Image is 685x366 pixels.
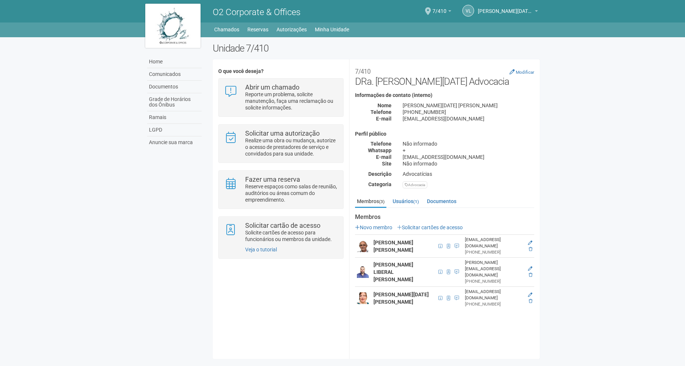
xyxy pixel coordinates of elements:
[373,240,413,253] strong: [PERSON_NAME] [PERSON_NAME]
[368,171,392,177] strong: Descrição
[357,240,369,252] img: user.png
[357,266,369,278] img: user.png
[355,93,534,98] h4: Informações de contato (interno)
[368,147,392,153] strong: Whatsapp
[147,136,202,149] a: Anuncie sua marca
[368,181,392,187] strong: Categoria
[224,130,337,157] a: Solicitar uma autorização Realize uma obra ou mudança, autorize o acesso de prestadores de serviç...
[371,141,392,147] strong: Telefone
[245,91,338,111] p: Reporte um problema, solicite manutenção, faça uma reclamação ou solicite informações.
[214,24,239,35] a: Chamados
[218,69,343,74] h4: O que você deseja?
[245,129,320,137] strong: Solicitar uma autorização
[147,68,202,81] a: Comunicados
[397,160,540,167] div: Não informado
[528,266,532,271] a: Editar membro
[465,301,523,307] div: [PHONE_NUMBER]
[373,292,429,305] strong: [PERSON_NAME][DATE] [PERSON_NAME]
[357,292,369,304] img: user.png
[355,214,534,220] strong: Membros
[462,5,474,17] a: VL
[529,247,532,252] a: Excluir membro
[425,196,458,207] a: Documentos
[245,222,320,229] strong: Solicitar cartão de acesso
[413,199,419,204] small: (1)
[355,68,371,75] small: 7/410
[397,154,540,160] div: [EMAIL_ADDRESS][DOMAIN_NAME]
[247,24,268,35] a: Reservas
[528,292,532,297] a: Editar membro
[510,69,534,75] a: Modificar
[147,93,202,111] a: Grade de Horários dos Ônibus
[373,262,413,282] strong: [PERSON_NAME] LIBERAL [PERSON_NAME]
[355,196,386,208] a: Membros(3)
[147,56,202,68] a: Home
[376,116,392,122] strong: E-mail
[147,111,202,124] a: Ramais
[245,83,299,91] strong: Abrir um chamado
[432,9,451,15] a: 7/410
[478,9,538,15] a: [PERSON_NAME][DATE] [PERSON_NAME]
[465,249,523,255] div: [PHONE_NUMBER]
[465,289,523,301] div: [EMAIL_ADDRESS][DOMAIN_NAME]
[376,154,392,160] strong: E-mail
[355,131,534,137] h4: Perfil público
[516,70,534,75] small: Modificar
[382,161,392,167] strong: Site
[528,240,532,245] a: Editar membro
[147,124,202,136] a: LGPD
[391,196,421,207] a: Usuários(1)
[529,272,532,278] a: Excluir membro
[403,181,427,188] div: Advocacia
[478,1,533,14] span: VERA LUCIA DE CARVALHO SANTORO
[245,229,338,243] p: Solicite cartões de acesso para funcionários ou membros da unidade.
[465,259,523,278] div: [PERSON_NAME][EMAIL_ADDRESS][DOMAIN_NAME]
[277,24,307,35] a: Autorizações
[213,7,300,17] span: O2 Corporate & Offices
[147,81,202,93] a: Documentos
[245,183,338,203] p: Reserve espaços como salas de reunião, auditórios ou áreas comum do empreendimento.
[378,102,392,108] strong: Nome
[245,137,338,157] p: Realize uma obra ou mudança, autorize o acesso de prestadores de serviço e convidados para sua un...
[224,222,337,243] a: Solicitar cartão de acesso Solicite cartões de acesso para funcionários ou membros da unidade.
[397,171,540,177] div: Advocatícias
[397,140,540,147] div: Não informado
[213,43,540,54] h2: Unidade 7/410
[465,278,523,285] div: [PHONE_NUMBER]
[397,147,540,154] div: +
[397,109,540,115] div: [PHONE_NUMBER]
[379,199,385,204] small: (3)
[245,247,277,252] a: Veja o tutorial
[145,4,201,48] img: logo.jpg
[529,299,532,304] a: Excluir membro
[355,224,392,230] a: Novo membro
[315,24,349,35] a: Minha Unidade
[397,224,463,230] a: Solicitar cartões de acesso
[397,102,540,109] div: [PERSON_NAME][DATE] [PERSON_NAME]
[371,109,392,115] strong: Telefone
[465,237,523,249] div: [EMAIL_ADDRESS][DOMAIN_NAME]
[224,176,337,203] a: Fazer uma reserva Reserve espaços como salas de reunião, auditórios ou áreas comum do empreendime...
[397,115,540,122] div: [EMAIL_ADDRESS][DOMAIN_NAME]
[245,175,300,183] strong: Fazer uma reserva
[432,1,446,14] span: 7/410
[224,84,337,111] a: Abrir um chamado Reporte um problema, solicite manutenção, faça uma reclamação ou solicite inform...
[355,65,534,87] h2: DRa. [PERSON_NAME][DATE] Advocacia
